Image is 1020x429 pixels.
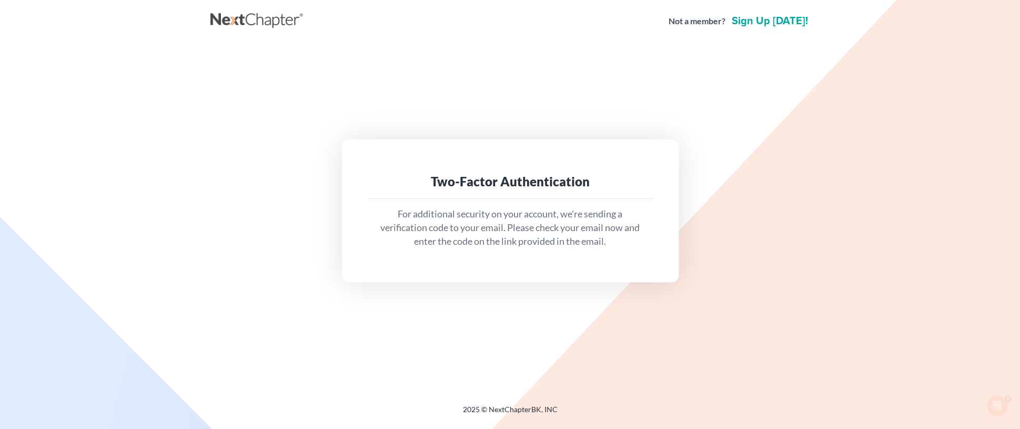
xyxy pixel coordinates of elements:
[669,15,725,27] strong: Not a member?
[1006,393,1014,402] span: 6
[210,404,810,423] div: 2025 © NextChapterBK, INC
[376,207,645,248] p: For additional security on your account, we're sending a verification code to your email. Please ...
[376,173,645,190] div: Two-Factor Authentication
[984,393,1009,418] iframe: Intercom live chat
[730,16,810,26] a: Sign up [DATE]!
